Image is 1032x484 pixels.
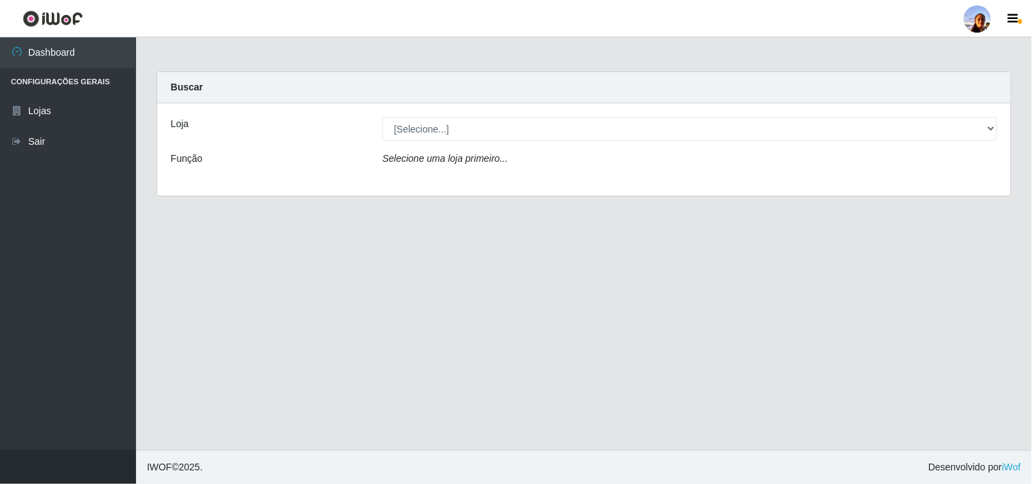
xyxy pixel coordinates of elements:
[1002,462,1021,472] a: iWof
[171,117,188,131] label: Loja
[382,153,507,164] i: Selecione uma loja primeiro...
[171,152,203,166] label: Função
[147,462,172,472] span: IWOF
[22,10,83,27] img: CoreUI Logo
[171,82,203,92] strong: Buscar
[147,460,203,474] span: © 2025 .
[929,460,1021,474] span: Desenvolvido por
